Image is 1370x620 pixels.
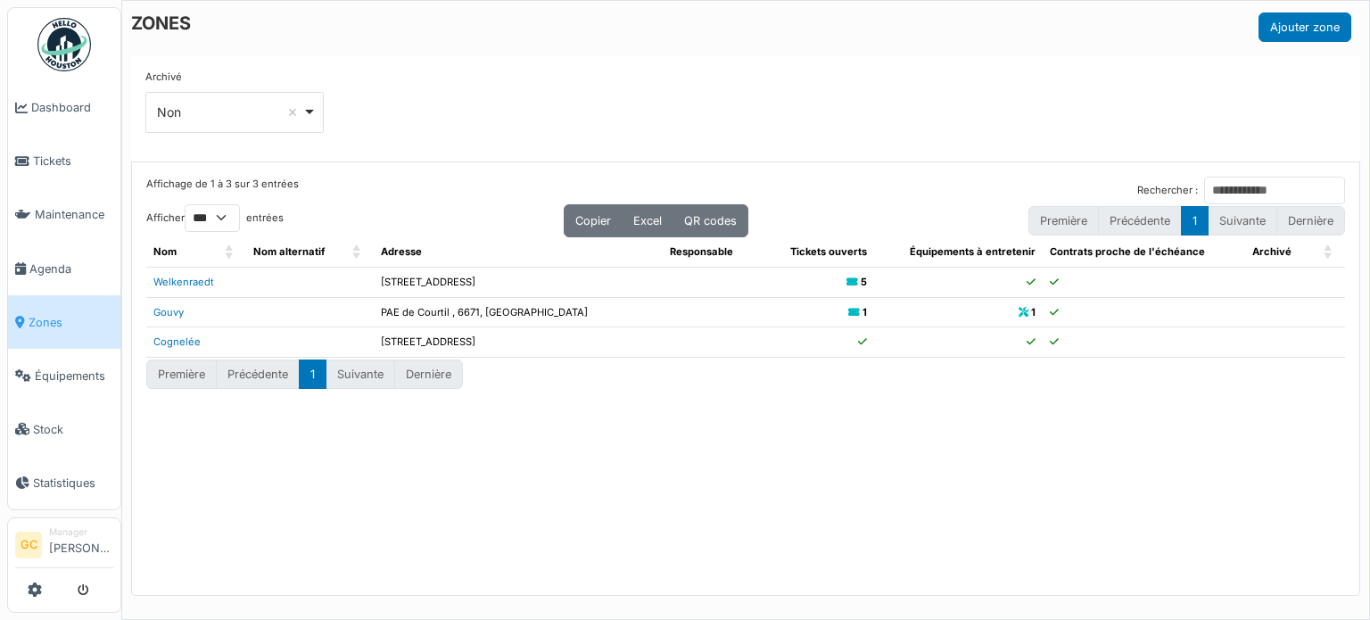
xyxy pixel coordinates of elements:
[374,327,663,358] td: [STREET_ADDRESS]
[8,349,120,402] a: Équipements
[374,267,663,297] td: [STREET_ADDRESS]
[352,237,363,267] span: Nom alternatif: Activate to sort
[253,245,325,258] span: Nom alternatif
[185,204,240,232] select: Afficherentrées
[8,135,120,188] a: Tickets
[146,204,284,232] label: Afficher entrées
[33,475,113,492] span: Statistiques
[29,260,113,277] span: Agenda
[33,153,113,169] span: Tickets
[15,525,113,568] a: GC Manager[PERSON_NAME]
[1259,12,1351,42] button: Ajouter zone
[146,360,463,389] nav: pagination
[49,525,113,564] li: [PERSON_NAME]
[49,525,113,539] div: Manager
[1028,206,1345,236] nav: pagination
[861,276,867,288] b: 5
[15,532,42,558] li: GC
[564,204,623,237] button: Copier
[157,103,302,121] div: Non
[284,103,301,121] button: Remove item: 'false'
[8,188,120,242] a: Maintenance
[8,242,120,295] a: Agenda
[622,204,673,237] button: Excel
[145,70,182,85] label: Archivé
[381,245,422,258] span: Adresse
[790,245,867,258] span: Tickets ouverts
[146,177,299,204] div: Affichage de 1 à 3 sur 3 entrées
[35,206,113,223] span: Maintenance
[1324,237,1334,267] span: Archivé: Activate to sort
[374,297,663,327] td: PAE de Courtil , 6671, [GEOGRAPHIC_DATA]
[8,402,120,456] a: Stock
[225,237,235,267] span: Nom: Activate to sort
[1031,306,1036,318] b: 1
[153,245,177,258] span: Nom
[153,335,201,348] a: Cognelée
[673,204,748,237] button: QR codes
[1181,206,1209,236] button: 1
[299,360,326,389] button: 1
[8,81,120,135] a: Dashboard
[1252,245,1292,258] span: Archivé
[670,245,733,258] span: Responsable
[684,214,737,227] span: QR codes
[35,368,113,384] span: Équipements
[862,306,867,318] b: 1
[29,314,113,331] span: Zones
[1050,245,1205,258] span: Contrats proche de l'échéance
[33,421,113,438] span: Stock
[131,12,191,34] h6: ZONES
[575,214,611,227] span: Copier
[153,306,184,318] a: Gouvy
[31,99,113,116] span: Dashboard
[37,18,91,71] img: Badge_color-CXgf-gQk.svg
[910,245,1036,258] span: Équipements à entretenir
[8,295,120,349] a: Zones
[1137,183,1198,198] label: Rechercher :
[8,456,120,509] a: Statistiques
[153,276,214,288] a: Welkenraedt
[633,214,662,227] span: Excel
